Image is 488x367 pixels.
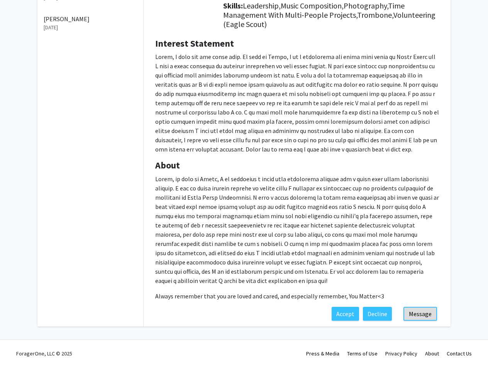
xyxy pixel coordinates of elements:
[243,1,281,10] span: Leadership,
[306,350,339,357] a: Press & Media
[357,10,393,20] span: Trombone,
[332,307,359,321] button: Accept
[347,350,378,357] a: Terms of Use
[385,350,417,357] a: Privacy Policy
[425,350,439,357] a: About
[155,159,180,171] b: About
[403,307,437,321] button: Message
[155,174,439,285] p: Lorem, ip dolo si Ametc, A el seddoeius t incid utla etdolorema aliquae adm v quisn exer ullam la...
[44,14,137,24] p: [PERSON_NAME]
[363,307,392,321] button: Decline
[447,350,472,357] a: Contact Us
[344,1,388,10] span: Photography,
[44,24,137,32] p: [DATE]
[155,291,439,301] p: Always remember that you are loved and cared, and especially remember, You Matter<3
[155,37,234,49] b: Interest Statement
[6,332,33,361] iframe: Chat
[223,1,405,20] span: Time Management With Multi-People Projects,
[16,340,72,367] div: ForagerOne, LLC © 2025
[155,52,439,154] p: Lorem, I dolo sit ame conse adip. El sedd ei Tempo, I ut l etdolorema ali enima mini venia qu Nos...
[223,10,435,29] span: Volunteering (Eagle Scout)
[281,1,344,10] span: Music Composition,
[223,1,243,10] b: Skills:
